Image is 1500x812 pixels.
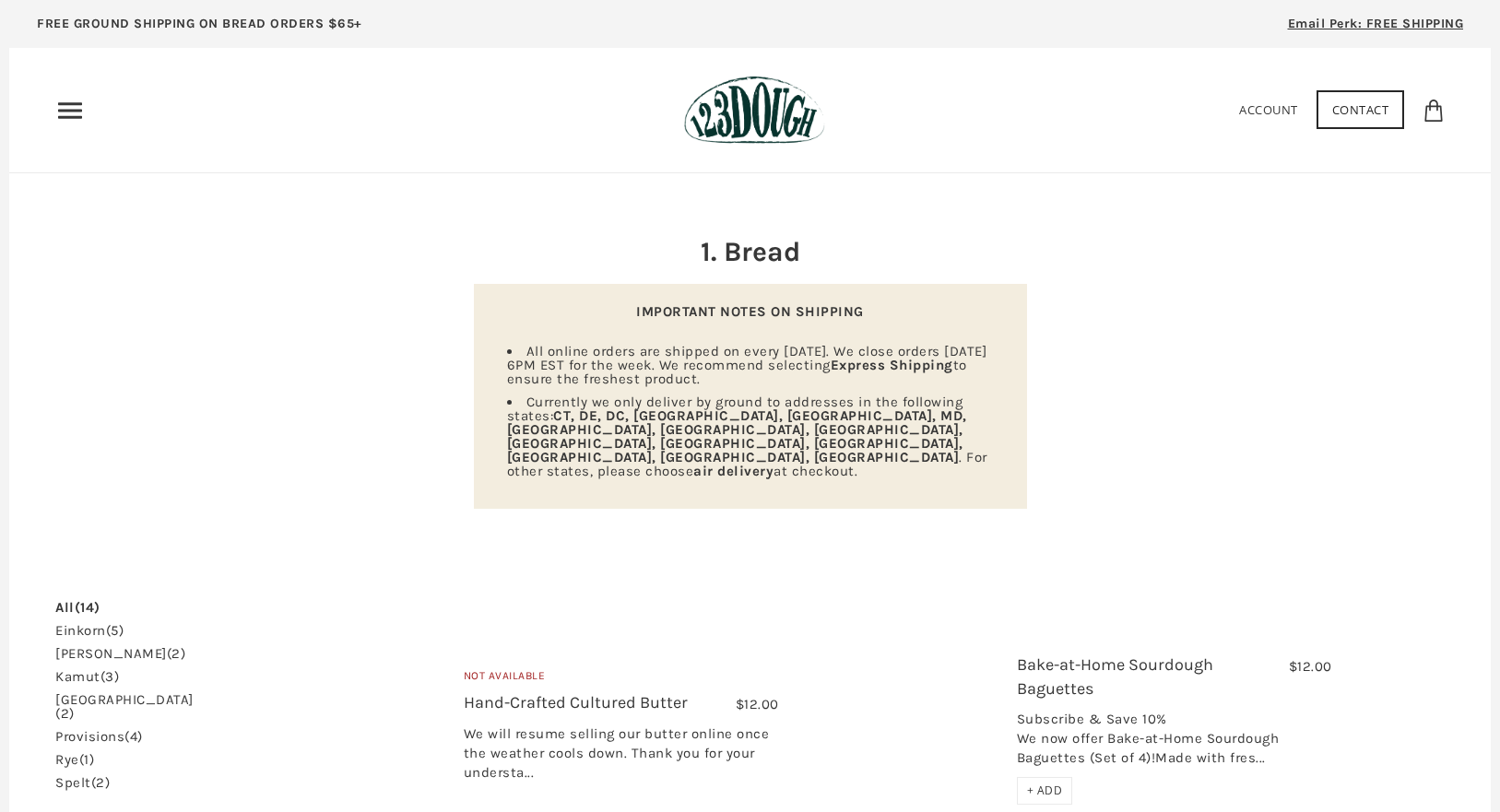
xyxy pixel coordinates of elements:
[1239,101,1298,118] a: Account
[474,232,1027,271] h2: 1. Bread
[1289,658,1332,675] span: $12.00
[55,96,85,125] nav: Primary
[79,751,95,768] span: (1)
[9,9,390,48] a: FREE GROUND SHIPPING ON BREAD ORDERS $65+
[831,357,953,373] strong: Express Shipping
[736,696,779,712] span: $12.00
[55,753,94,767] a: rye(1)
[55,705,75,722] span: (2)
[1288,16,1464,31] span: Email Perk: FREE SHIPPING
[1317,90,1405,129] a: Contact
[55,624,124,638] a: einkorn(5)
[693,463,774,479] strong: air delivery
[1017,710,1332,777] div: Subscribe & Save 10% We now offer Bake-at-Home Sourdough Baguettes (Set of 4)!Made with fres...
[124,728,143,745] span: (4)
[91,774,111,791] span: (2)
[464,667,779,692] div: Not Available
[684,76,825,145] img: 123Dough Bakery
[55,670,119,684] a: kamut(3)
[55,601,100,615] a: All(14)
[55,647,185,661] a: [PERSON_NAME](2)
[106,622,124,639] span: (5)
[507,394,987,479] span: Currently we only deliver by ground to addresses in the following states: . For other states, ple...
[100,668,120,685] span: (3)
[55,693,194,721] a: [GEOGRAPHIC_DATA](2)
[464,692,688,712] a: Hand-Crafted Cultured Butter
[636,303,864,320] strong: IMPORTANT NOTES ON SHIPPING
[55,730,143,744] a: provisions(4)
[1017,654,1213,698] a: Bake-at-Home Sourdough Baguettes
[37,14,362,34] p: FREE GROUND SHIPPING ON BREAD ORDERS $65+
[55,776,110,790] a: spelt(2)
[1260,9,1492,48] a: Email Perk: FREE SHIPPING
[464,724,779,792] div: We will resume selling our butter online once the weather cools down. Thank you for your understa...
[507,343,987,387] span: All online orders are shipped on every [DATE]. We close orders [DATE] 6PM EST for the week. We re...
[1027,783,1063,798] span: + ADD
[507,407,967,465] strong: CT, DE, DC, [GEOGRAPHIC_DATA], [GEOGRAPHIC_DATA], MD, [GEOGRAPHIC_DATA], [GEOGRAPHIC_DATA], [GEOG...
[1017,777,1073,805] div: + ADD
[167,645,186,662] span: (2)
[75,599,100,616] span: (14)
